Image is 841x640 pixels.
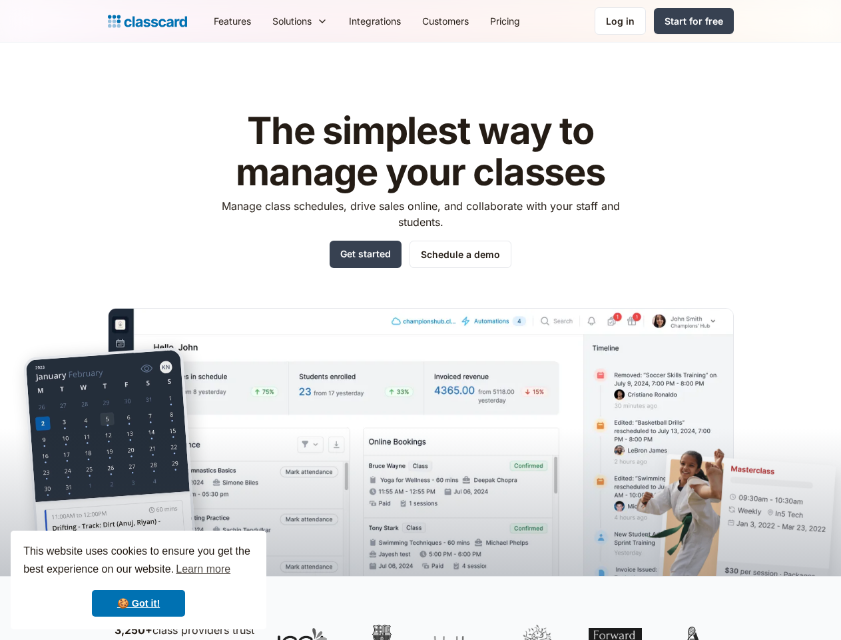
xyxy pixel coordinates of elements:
a: Get started [330,241,402,268]
a: Start for free [654,8,734,34]
span: This website uses cookies to ensure you get the best experience on our website. [23,543,254,579]
a: dismiss cookie message [92,590,185,617]
a: Integrations [338,6,412,36]
strong: 3,250+ [115,623,152,637]
p: Manage class schedules, drive sales online, and collaborate with your staff and students. [209,198,632,230]
div: cookieconsent [11,531,266,629]
h1: The simplest way to manage your classes [209,111,632,193]
a: Customers [412,6,479,36]
a: Schedule a demo [410,241,511,268]
a: Log in [595,7,646,35]
a: Pricing [479,6,531,36]
a: home [108,12,187,31]
a: Features [203,6,262,36]
a: learn more about cookies [174,559,232,579]
div: Start for free [665,14,723,28]
div: Log in [606,14,635,28]
div: Solutions [262,6,338,36]
div: Solutions [272,14,312,28]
